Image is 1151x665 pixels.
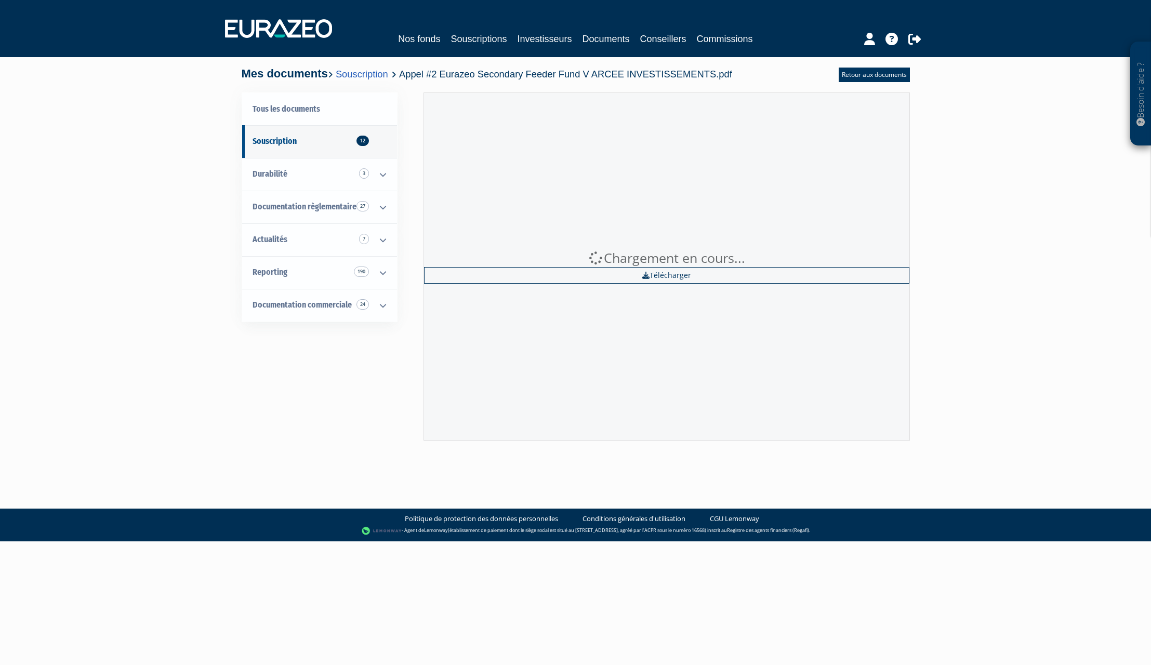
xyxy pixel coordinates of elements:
[1135,47,1147,141] p: Besoin d'aide ?
[242,223,397,256] a: Actualités 7
[354,267,369,277] span: 190
[242,289,397,322] a: Documentation commerciale 24
[451,32,507,46] a: Souscriptions
[242,125,397,158] a: Souscription12
[399,69,732,79] span: Appel #2 Eurazeo Secondary Feeder Fund V ARCEE INVESTISSEMENTS.pdf
[424,249,909,268] div: Chargement en cours...
[336,69,388,79] a: Souscription
[356,136,369,146] span: 12
[242,256,397,289] a: Reporting 190
[424,527,448,534] a: Lemonway
[727,527,809,534] a: Registre des agents financiers (Regafi)
[359,234,369,244] span: 7
[710,514,759,524] a: CGU Lemonway
[362,526,402,536] img: logo-lemonway.png
[242,191,397,223] a: Documentation règlementaire 27
[253,300,352,310] span: Documentation commerciale
[253,202,356,211] span: Documentation règlementaire
[839,68,910,82] a: Retour aux documents
[242,158,397,191] a: Durabilité 3
[253,234,287,244] span: Actualités
[253,267,287,277] span: Reporting
[398,32,440,46] a: Nos fonds
[356,299,369,310] span: 24
[253,169,287,179] span: Durabilité
[517,32,572,46] a: Investisseurs
[242,68,732,80] h4: Mes documents
[253,136,297,146] span: Souscription
[405,514,558,524] a: Politique de protection des données personnelles
[697,32,753,46] a: Commissions
[225,19,332,38] img: 1732889491-logotype_eurazeo_blanc_rvb.png
[242,93,397,126] a: Tous les documents
[356,201,369,211] span: 27
[424,267,909,284] a: Télécharger
[10,526,1141,536] div: - Agent de (établissement de paiement dont le siège social est situé au [STREET_ADDRESS], agréé p...
[640,32,686,46] a: Conseillers
[583,32,630,46] a: Documents
[359,168,369,179] span: 3
[583,514,685,524] a: Conditions générales d'utilisation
